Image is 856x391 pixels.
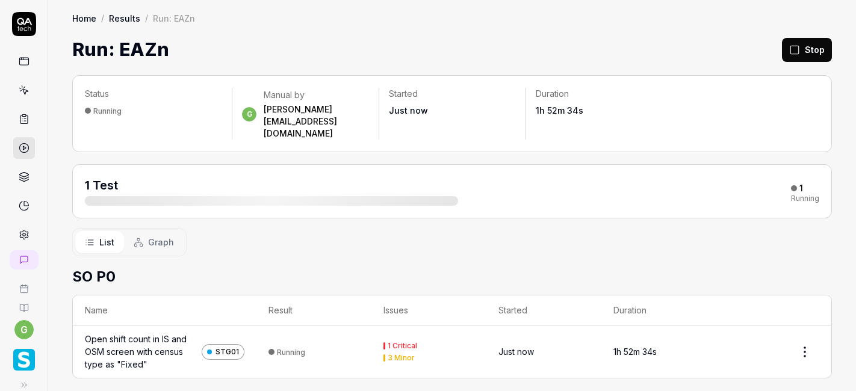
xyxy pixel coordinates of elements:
[85,88,222,100] p: Status
[264,89,369,101] div: Manual by
[72,12,96,24] a: Home
[536,105,583,115] time: 1h 52m 34s
[72,36,169,63] h1: Run: EAZn
[216,346,239,357] span: STG01
[791,195,819,202] div: Running
[264,103,369,140] div: [PERSON_NAME][EMAIL_ADDRESS][DOMAIN_NAME]
[371,295,486,325] th: Issues
[389,88,516,100] p: Started
[202,344,244,360] a: STG01
[277,348,305,357] div: Running
[85,178,118,192] span: 1 Test
[613,346,657,357] time: 1h 52m 34s
[72,266,832,288] h2: SO P0
[5,274,43,294] a: Book a call with us
[10,250,39,269] a: New conversation
[388,342,417,349] div: 1 Critical
[13,349,35,371] img: Smartlinx Logo
[5,294,43,313] a: Documentation
[109,12,140,24] a: Results
[782,38,832,62] button: Stop
[124,231,184,253] button: Graph
[75,231,124,253] button: List
[73,295,256,325] th: Name
[601,295,716,325] th: Duration
[93,106,122,115] div: Running
[242,107,256,122] span: g
[85,333,197,371] a: Open shift count in IS and OSM screen with census type as "Fixed"
[148,236,174,248] span: Graph
[99,236,114,248] span: List
[486,295,601,325] th: Started
[145,12,148,24] div: /
[498,346,534,357] time: Just now
[389,105,428,115] time: Just now
[388,354,415,362] div: 3 Minor
[14,320,34,339] button: g
[536,88,663,100] p: Duration
[799,183,803,194] div: 1
[256,295,371,325] th: Result
[5,339,43,373] button: Smartlinx Logo
[153,12,195,24] div: Run: EAZn
[101,12,104,24] div: /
